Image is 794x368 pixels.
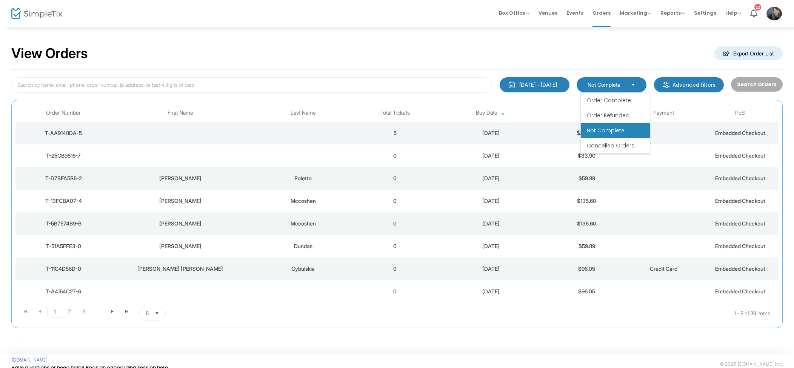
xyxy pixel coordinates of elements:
[357,258,433,280] td: 0
[11,45,88,62] h2: View Orders
[113,265,248,273] div: Donna Marie
[435,220,547,227] div: 2025-09-16
[113,242,248,250] div: Janice
[508,81,515,89] img: monthly
[694,3,716,23] span: Settings
[357,280,433,303] td: 0
[113,175,248,182] div: Karen
[548,190,625,212] td: $135.60
[15,104,779,303] div: Data table
[548,235,625,258] td: $59.89
[120,306,134,317] span: Go to the last page
[588,81,625,89] span: Not Complete
[251,220,355,227] div: Mccoshen
[435,175,547,182] div: 2025-09-16
[17,129,109,137] div: T-AA9148DA-5
[11,77,492,93] input: Search by name, email, phone, order number, ip address, or last 4 digits of card
[435,152,547,159] div: 2025-09-16
[587,97,631,104] span: Order Complete
[241,306,770,321] kendo-pager-info: 1 - 8 of 39 items
[435,129,547,137] div: 2025-09-16
[519,81,557,89] div: [DATE] - [DATE]
[113,197,248,205] div: Andre
[715,198,765,204] span: Embedded Checkout
[476,110,497,116] span: Buy Date
[587,127,625,134] span: Not Complete
[548,104,625,122] th: Total
[357,212,433,235] td: 0
[715,288,765,294] span: Embedded Checkout
[587,112,629,119] span: Order Refunded
[291,110,316,116] span: Last Name
[715,265,765,272] span: Embedded Checkout
[357,235,433,258] td: 0
[715,220,765,227] span: Embedded Checkout
[251,175,355,182] div: Poletto
[754,4,761,11] div: 12
[17,288,109,295] div: T-A4164C27-6
[548,167,625,190] td: $59.89
[251,242,355,250] div: Dundas
[660,9,685,17] span: Reports
[654,77,724,92] m-button: Advanced filters
[735,110,745,116] span: PoS
[357,144,433,167] td: 0
[435,197,547,205] div: 2025-09-16
[725,9,741,17] span: Help
[109,308,115,314] span: Go to the next page
[548,144,625,167] td: $33.90
[650,265,677,272] span: Credit Card
[548,122,625,144] td: $209.62
[714,46,783,60] m-button: Export Order List
[17,220,109,227] div: T-5B7E74B9-B
[357,167,433,190] td: 0
[251,265,355,273] div: Cybulskie
[168,110,193,116] span: First Name
[587,142,634,149] span: Cancelled Orders
[715,175,765,181] span: Embedded Checkout
[146,310,149,317] span: 8
[500,110,506,116] span: Sortable
[435,265,547,273] div: 2025-09-16
[715,152,765,159] span: Embedded Checkout
[105,306,120,317] span: Go to the next page
[628,81,639,89] button: Select
[499,9,529,17] span: Box Office
[357,190,433,212] td: 0
[620,9,651,17] span: Marketing
[113,220,248,227] div: Andre
[435,242,547,250] div: 2025-09-16
[77,306,91,317] span: Page 3
[548,212,625,235] td: $135.60
[152,306,162,320] button: Select
[653,110,674,116] span: Payment
[720,361,783,367] span: © 2025 [DOMAIN_NAME] Inc.
[539,3,557,23] span: Venues
[251,197,355,205] div: Mccoshen
[566,3,583,23] span: Events
[11,357,48,363] a: [DOMAIN_NAME]
[17,152,109,159] div: T-25CB9816-7
[17,175,109,182] div: T-D7BFA5B8-2
[435,288,547,295] div: 2025-09-16
[548,280,625,303] td: $96.05
[124,308,130,314] span: Go to the last page
[46,110,81,116] span: Order Number
[91,306,105,317] span: Page 4
[500,77,569,92] button: [DATE] - [DATE]
[592,3,611,23] span: Orders
[715,243,765,249] span: Embedded Checkout
[47,306,62,318] span: Page 1
[17,265,109,273] div: T-11C4D58D-0
[548,258,625,280] td: $96.05
[357,104,433,122] th: Total Tickets
[17,197,109,205] div: T-13FCBA07-4
[715,130,765,136] span: Embedded Checkout
[357,122,433,144] td: 5
[662,81,670,89] img: filter
[62,306,77,317] span: Page 2
[17,242,109,250] div: T-51A5FFE3-0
